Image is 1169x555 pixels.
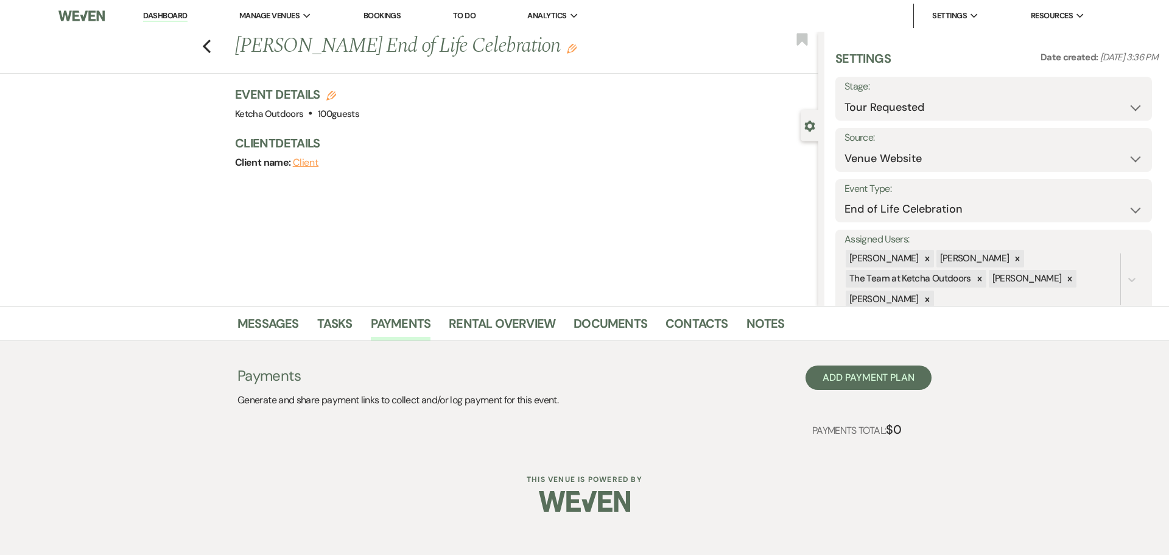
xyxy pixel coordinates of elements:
p: Generate and share payment links to collect and/or log payment for this event. [237,392,558,408]
a: Dashboard [143,10,187,22]
h3: Settings [835,50,891,77]
div: [PERSON_NAME] [846,250,921,267]
a: Rental Overview [449,314,555,341]
span: [DATE] 3:36 PM [1100,51,1158,63]
img: Weven Logo [58,3,105,29]
h1: [PERSON_NAME] End of Life Celebration [235,32,697,61]
div: [PERSON_NAME] [936,250,1011,267]
span: Analytics [527,10,566,22]
button: Add Payment Plan [806,366,932,390]
span: 100 guests [318,108,359,120]
button: Close lead details [804,119,815,131]
div: [PERSON_NAME] [846,291,921,308]
span: Date created: [1041,51,1100,63]
a: To Do [453,10,476,21]
a: Tasks [317,314,353,341]
h3: Payments [237,366,558,386]
span: Settings [932,10,967,22]
a: Documents [574,314,647,341]
button: Client [293,158,319,168]
a: Payments [371,314,431,341]
a: Contacts [665,314,728,341]
span: Manage Venues [239,10,300,22]
a: Messages [237,314,299,341]
button: Edit [567,43,577,54]
a: Bookings [363,10,401,21]
h3: Event Details [235,86,359,103]
img: Weven Logo [539,480,630,523]
p: Payments Total: [812,420,901,439]
label: Source: [844,129,1143,147]
span: Resources [1031,10,1073,22]
span: Ketcha Outdoors [235,108,303,120]
div: [PERSON_NAME] [989,270,1064,288]
span: Client name: [235,156,293,169]
label: Stage: [844,78,1143,96]
strong: $0 [886,422,901,437]
a: Notes [746,314,785,341]
h3: Client Details [235,135,806,152]
label: Assigned Users: [844,231,1143,249]
div: The Team at Ketcha Outdoors [846,270,973,288]
label: Event Type: [844,180,1143,198]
